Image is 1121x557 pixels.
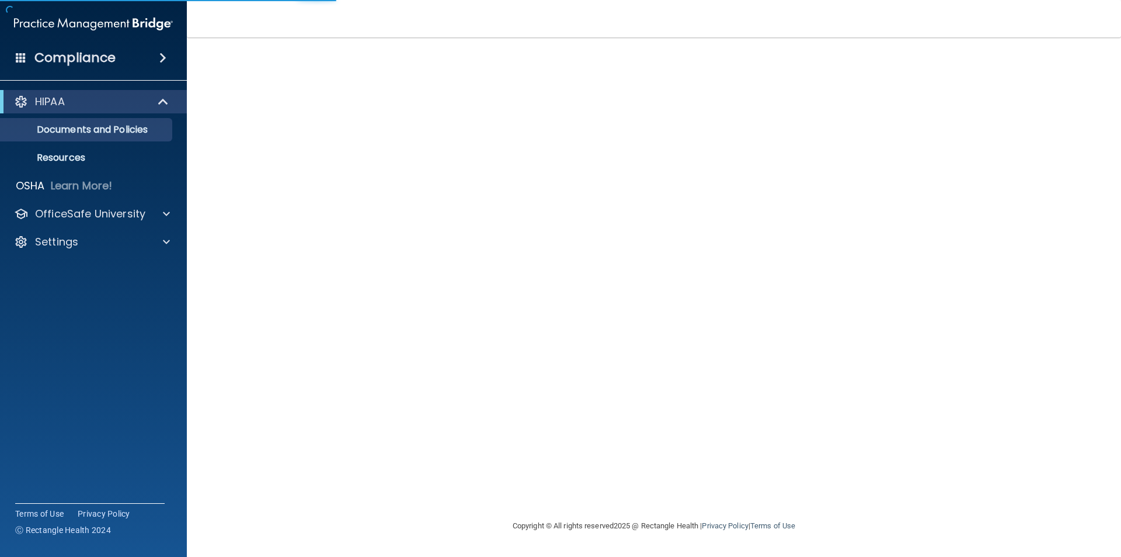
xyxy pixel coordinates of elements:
[14,235,170,249] a: Settings
[8,152,167,164] p: Resources
[8,124,167,136] p: Documents and Policies
[35,95,65,109] p: HIPAA
[34,50,116,66] h4: Compliance
[35,235,78,249] p: Settings
[14,95,169,109] a: HIPAA
[14,207,170,221] a: OfficeSafe University
[15,524,111,536] span: Ⓒ Rectangle Health 2024
[15,508,64,520] a: Terms of Use
[16,179,45,193] p: OSHA
[702,521,748,530] a: Privacy Policy
[14,12,173,36] img: PMB logo
[35,207,145,221] p: OfficeSafe University
[78,508,130,520] a: Privacy Policy
[441,507,867,545] div: Copyright © All rights reserved 2025 @ Rectangle Health | |
[750,521,795,530] a: Terms of Use
[51,179,113,193] p: Learn More!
